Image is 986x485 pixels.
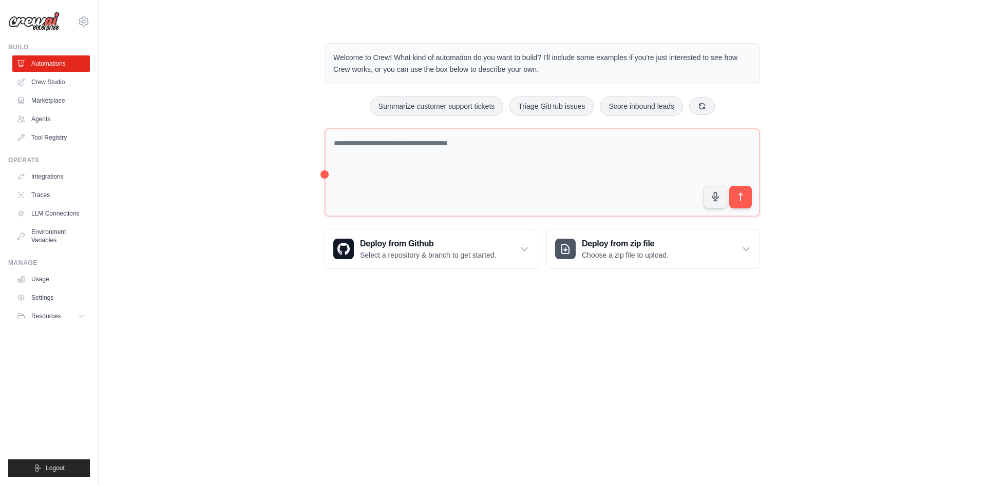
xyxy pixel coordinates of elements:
[12,111,90,127] a: Agents
[8,12,60,31] img: Logo
[31,312,61,320] span: Resources
[12,168,90,185] a: Integrations
[12,55,90,72] a: Automations
[12,308,90,324] button: Resources
[582,250,669,260] p: Choose a zip file to upload.
[12,74,90,90] a: Crew Studio
[582,238,669,250] h3: Deploy from zip file
[12,289,90,306] a: Settings
[12,205,90,222] a: LLM Connections
[8,259,90,267] div: Manage
[360,250,496,260] p: Select a repository & branch to get started.
[333,52,751,75] p: Welcome to Crew! What kind of automation do you want to build? I'll include some examples if you'...
[370,96,503,116] button: Summarize customer support tickets
[8,43,90,51] div: Build
[360,238,496,250] h3: Deploy from Github
[509,96,594,116] button: Triage GitHub issues
[12,187,90,203] a: Traces
[12,271,90,287] a: Usage
[46,464,65,472] span: Logout
[8,459,90,477] button: Logout
[8,156,90,164] div: Operate
[12,129,90,146] a: Tool Registry
[12,224,90,248] a: Environment Variables
[12,92,90,109] a: Marketplace
[600,96,683,116] button: Score inbound leads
